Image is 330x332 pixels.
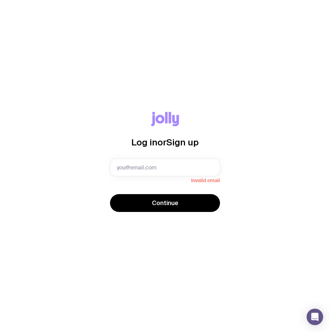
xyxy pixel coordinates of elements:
span: Invalid email [110,176,220,183]
span: Continue [152,199,178,207]
input: you@email.com [110,158,220,176]
div: Open Intercom Messenger [307,309,323,325]
button: Continue [110,194,220,212]
span: Sign up [166,137,199,147]
span: Log in [131,137,157,147]
span: or [157,137,166,147]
